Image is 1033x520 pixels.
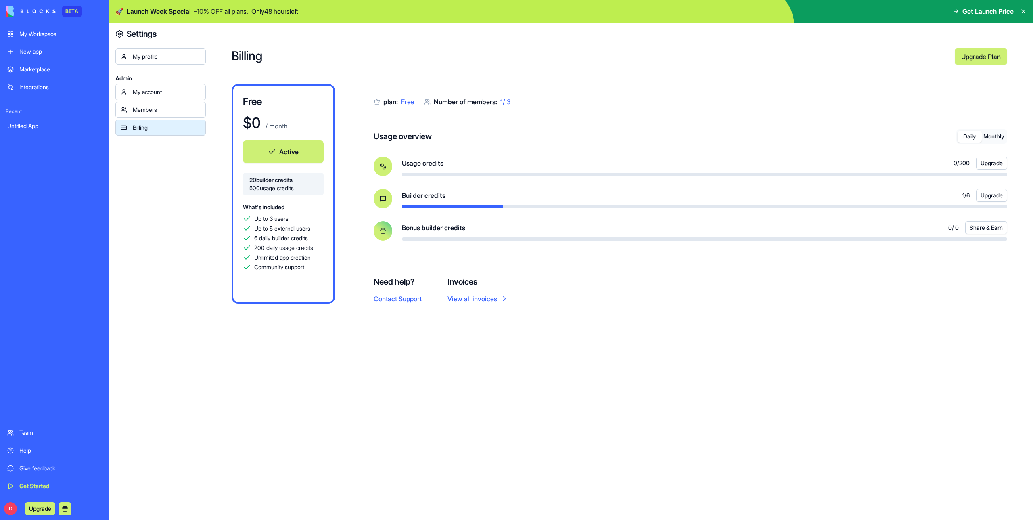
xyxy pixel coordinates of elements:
h4: Invoices [447,276,508,287]
span: Admin [115,74,206,82]
a: Integrations [2,79,107,95]
button: Monthly [982,131,1006,143]
span: 200 daily usage credits [254,244,313,252]
div: My account [133,88,201,96]
span: What's included [243,203,284,210]
div: Marketplace [19,65,102,73]
a: Help [2,442,107,459]
div: Get Started [19,482,102,490]
h4: Need help? [374,276,422,287]
span: 20 builder credits [249,176,317,184]
a: BETA [6,6,82,17]
div: BETA [62,6,82,17]
a: Billing [115,120,206,136]
button: Upgrade [976,189,1007,202]
h1: $ 0 [243,115,261,131]
a: My Workspace [2,26,107,42]
a: Free$0 / monthActive20builder credits500usage creditsWhat's includedUp to 3 usersUp to 5 external... [232,84,335,304]
div: New app [19,48,102,56]
span: 6 daily builder credits [254,234,308,242]
span: 0 / 200 [954,159,970,167]
div: My Workspace [19,30,102,38]
h4: Usage overview [374,131,432,142]
span: plan: [383,98,398,106]
div: Give feedback [19,464,102,472]
a: Team [2,425,107,441]
span: Builder credits [402,191,445,200]
button: Share & Earn [965,221,1007,234]
a: My account [115,84,206,100]
span: Up to 3 users [254,215,289,223]
button: Upgrade [976,157,1007,170]
a: View all invoices [447,294,508,304]
span: Launch Week Special [127,6,191,16]
button: Upgrade [25,502,55,515]
a: Upgrade [25,504,55,512]
div: Members [133,106,201,114]
span: D [4,502,17,515]
span: Usage credits [402,158,443,168]
button: Daily [958,131,982,143]
span: Community support [254,263,304,271]
span: 🚀 [115,6,123,16]
img: logo [6,6,56,17]
a: Untitled App [2,118,107,134]
div: My profile [133,52,201,61]
div: Integrations [19,83,102,91]
a: Get Started [2,478,107,494]
span: 0 / 0 [948,224,959,232]
span: Free [401,98,414,106]
span: Get Launch Price [962,6,1014,16]
h3: Free [243,95,324,108]
button: Active [243,140,324,163]
span: Unlimited app creation [254,254,311,262]
span: Recent [2,108,107,115]
a: Marketplace [2,61,107,78]
p: / month [264,121,288,131]
a: Upgrade Plan [955,48,1007,65]
span: Bonus builder credits [402,223,465,233]
a: My profile [115,48,206,65]
a: Members [115,102,206,118]
div: Billing [133,124,201,132]
span: 500 usage credits [249,184,317,192]
p: - 10 % OFF all plans. [194,6,248,16]
span: 1 / 6 [962,191,970,199]
div: Team [19,429,102,437]
button: Contact Support [374,294,422,304]
h2: Billing [232,48,948,65]
p: Only 48 hours left [251,6,298,16]
span: Up to 5 external users [254,224,310,233]
div: Untitled App [7,122,102,130]
a: New app [2,44,107,60]
span: Number of members: [434,98,497,106]
h4: Settings [127,28,157,40]
div: Help [19,447,102,455]
span: 1 / 3 [500,98,511,106]
a: Give feedback [2,460,107,476]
